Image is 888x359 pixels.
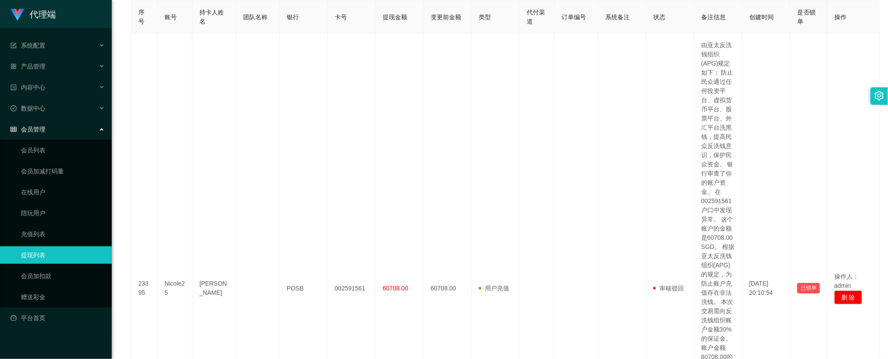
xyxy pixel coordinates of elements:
span: 内容中心 [10,84,45,91]
span: 产品管理 [10,63,45,70]
a: 会员列表 [21,142,105,159]
h1: 代理端 [30,0,56,28]
span: 变更前金额 [431,14,461,21]
span: 60708.00 [383,285,408,292]
span: 状态 [653,14,665,21]
a: 代理端 [10,10,56,17]
img: logo.9652507e.png [10,9,24,21]
span: 订单编号 [562,14,586,21]
i: 图标: appstore-o [10,63,17,69]
a: 图标: dashboard平台首页 [10,309,105,327]
span: 持卡人姓名 [199,9,224,25]
span: 银行 [287,14,299,21]
span: 系统备注 [605,14,630,21]
i: 图标: check-circle-o [10,105,17,111]
span: 代付渠道 [527,9,545,25]
span: 用户充值 [479,285,509,292]
span: 备注信息 [701,14,726,21]
i: 图标: table [10,126,17,132]
a: 在线用户 [21,183,105,201]
span: 序号 [138,9,144,25]
span: 数据中心 [10,105,45,112]
button: 删 除 [834,290,862,304]
span: 会员管理 [10,126,45,133]
span: 操作人：admin [834,273,859,289]
span: 是否锁单 [797,9,816,25]
a: 会员加减打码量 [21,162,105,180]
a: 赠送彩金 [21,288,105,306]
i: 图标: profile [10,84,17,90]
span: 操作 [834,14,847,21]
span: 账号 [165,14,177,21]
span: 团队名称 [243,14,267,21]
span: 卡号 [335,14,347,21]
a: 充值列表 [21,225,105,243]
button: 已锁单 [797,283,820,293]
i: 图标: setting [874,91,884,100]
span: 创建时间 [749,14,774,21]
span: 提现金额 [383,14,407,21]
i: 图标: form [10,42,17,48]
span: 审核驳回 [653,285,684,292]
a: 提现列表 [21,246,105,264]
a: 陪玩用户 [21,204,105,222]
span: 类型 [479,14,491,21]
span: 系统配置 [10,42,45,49]
a: 会员加扣款 [21,267,105,285]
